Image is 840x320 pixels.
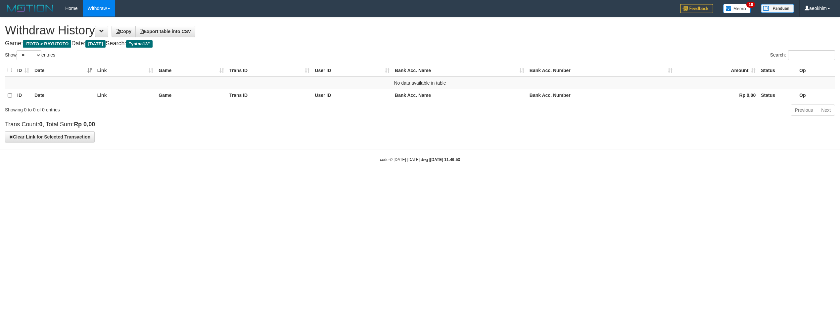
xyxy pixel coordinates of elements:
a: Copy [112,26,136,37]
span: "yatna13" [126,40,152,48]
img: Feedback.jpg [680,4,713,13]
strong: Rp 0,00 [74,121,95,128]
th: User ID: activate to sort column ascending [312,64,392,77]
input: Search: [788,50,835,60]
img: MOTION_logo.png [5,3,55,13]
th: User ID [312,89,392,102]
img: Button%20Memo.svg [723,4,751,13]
th: ID [15,89,32,102]
th: Link: activate to sort column ascending [95,64,156,77]
span: ITOTO > BAYUTOTO [23,40,71,48]
strong: [DATE] 11:46:53 [430,157,460,162]
th: Game [156,89,227,102]
small: code © [DATE]-[DATE] dwg | [380,157,460,162]
th: Bank Acc. Number [527,89,675,102]
div: Showing 0 to 0 of 0 entries [5,104,345,113]
strong: Rp 0,00 [739,93,756,98]
th: Op [797,89,835,102]
button: Clear Link for Selected Transaction [5,131,95,142]
span: Copy [116,29,131,34]
th: Amount: activate to sort column ascending [675,64,759,77]
th: Date [32,89,95,102]
th: Bank Acc. Name: activate to sort column ascending [392,64,527,77]
h1: Withdraw History [5,24,835,37]
th: Bank Acc. Number: activate to sort column ascending [527,64,675,77]
img: panduan.png [761,4,794,13]
select: Showentries [17,50,41,60]
th: Bank Acc. Name [392,89,527,102]
th: Trans ID: activate to sort column ascending [227,64,312,77]
th: Status [758,64,797,77]
td: No data available in table [5,77,835,89]
th: Status [758,89,797,102]
strong: 0 [39,121,42,128]
a: Next [817,104,835,116]
th: Game: activate to sort column ascending [156,64,227,77]
th: Trans ID [227,89,312,102]
th: Link [95,89,156,102]
span: 10 [746,2,755,8]
th: Op [797,64,835,77]
a: Export table into CSV [135,26,195,37]
a: Previous [791,104,817,116]
span: [DATE] [85,40,106,48]
h4: Game: Date: Search: [5,40,835,47]
label: Search: [770,50,835,60]
th: ID: activate to sort column ascending [15,64,32,77]
th: Date: activate to sort column ascending [32,64,95,77]
h4: Trans Count: , Total Sum: [5,121,835,128]
label: Show entries [5,50,55,60]
span: Export table into CSV [140,29,191,34]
